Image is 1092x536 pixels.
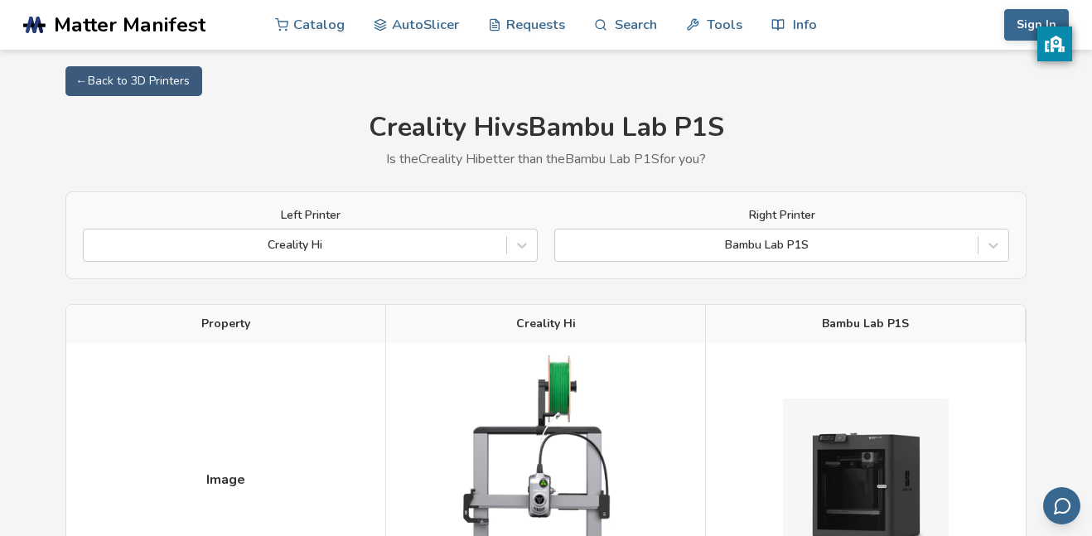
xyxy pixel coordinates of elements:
button: Send feedback via email [1043,487,1080,524]
button: privacy banner [1037,27,1072,61]
h1: Creality Hi vs Bambu Lab P1S [65,113,1027,143]
input: Creality Hi [92,239,95,252]
p: Is the Creality Hi better than the Bambu Lab P1S for you? [65,152,1027,167]
button: Sign In [1004,9,1069,41]
label: Left Printer [83,209,538,222]
span: Image [206,472,245,487]
span: Property [201,317,250,331]
a: ← Back to 3D Printers [65,66,202,96]
span: Creality Hi [516,317,576,331]
span: Bambu Lab P1S [822,317,909,331]
input: Bambu Lab P1S [563,239,567,252]
span: Matter Manifest [54,13,205,36]
label: Right Printer [554,209,1009,222]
